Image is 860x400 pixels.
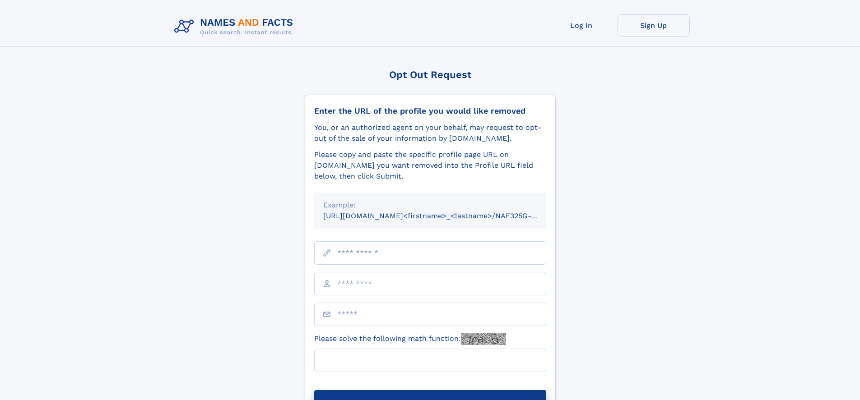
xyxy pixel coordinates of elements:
[305,69,556,80] div: Opt Out Request
[171,14,301,39] img: Logo Names and Facts
[314,106,546,116] div: Enter the URL of the profile you would like removed
[314,122,546,144] div: You, or an authorized agent on your behalf, may request to opt-out of the sale of your informatio...
[314,149,546,182] div: Please copy and paste the specific profile page URL on [DOMAIN_NAME] you want removed into the Pr...
[545,14,618,37] a: Log In
[314,333,506,345] label: Please solve the following math function:
[323,211,563,220] small: [URL][DOMAIN_NAME]<firstname>_<lastname>/NAF325G-xxxxxxxx
[323,200,537,211] div: Example:
[618,14,690,37] a: Sign Up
